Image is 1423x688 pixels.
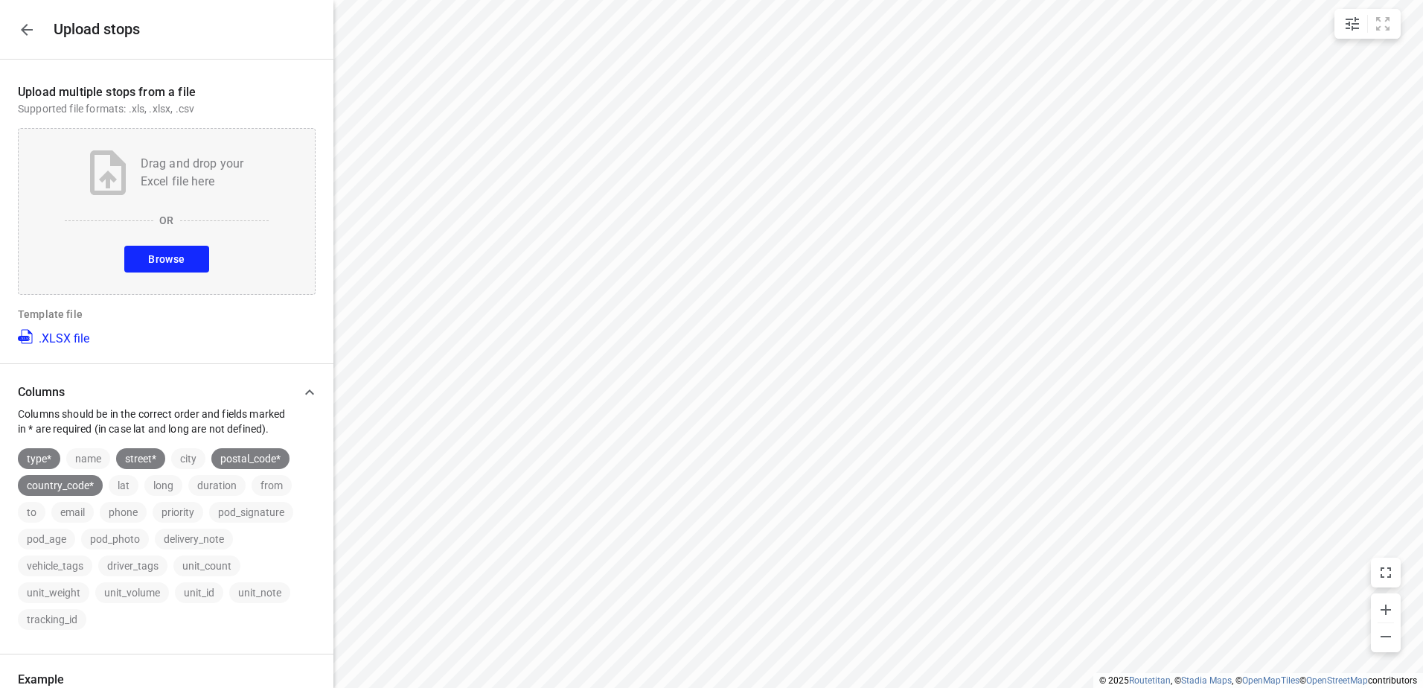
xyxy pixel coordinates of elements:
span: city [171,453,205,465]
button: Browse [124,246,208,273]
a: Stadia Maps [1181,675,1232,686]
span: Browse [148,250,185,269]
span: pod_age [18,533,75,545]
span: vehicle_tags [18,560,92,572]
img: Upload file [90,150,126,195]
span: unit_volume [95,587,169,599]
span: delivery_note [155,533,233,545]
span: unit_id [175,587,223,599]
div: ColumnsColumns should be in the correct order and fields marked in * are required (in case lat an... [18,378,316,436]
span: lat [109,480,138,491]
span: postal_code* [211,453,290,465]
span: pod_photo [81,533,149,545]
p: Template file [18,307,316,322]
div: ColumnsColumns should be in the correct order and fields marked in * are required (in case lat an... [18,436,316,630]
span: email [51,506,94,518]
span: name [66,453,110,465]
li: © 2025 , © , © © contributors [1099,675,1417,686]
span: tracking_id [18,614,86,625]
span: street* [116,453,165,465]
img: XLSX [18,328,36,345]
span: unit_weight [18,587,89,599]
p: Example [18,672,316,687]
h5: Upload stops [54,21,140,38]
p: OR [159,213,173,228]
p: Upload multiple stops from a file [18,83,316,101]
span: priority [153,506,203,518]
p: Columns [18,385,295,399]
span: type* [18,453,60,465]
span: pod_signature [209,506,293,518]
span: country_code* [18,480,103,491]
a: OpenStreetMap [1306,675,1368,686]
span: to [18,506,45,518]
div: small contained button group [1334,9,1401,39]
span: duration [188,480,246,491]
p: Drag and drop your Excel file here [141,155,244,191]
span: long [144,480,182,491]
button: Map settings [1337,9,1367,39]
a: Routetitan [1129,675,1171,686]
span: phone [100,506,147,518]
span: from [252,480,292,491]
span: driver_tags [98,560,167,572]
a: .XLSX file [18,328,89,345]
span: unit_count [173,560,240,572]
p: Supported file formats: .xls, .xlsx, .csv [18,101,316,116]
p: Columns should be in the correct order and fields marked in * are required (in case lat and long ... [18,407,295,436]
span: unit_note [229,587,290,599]
a: OpenMapTiles [1242,675,1299,686]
